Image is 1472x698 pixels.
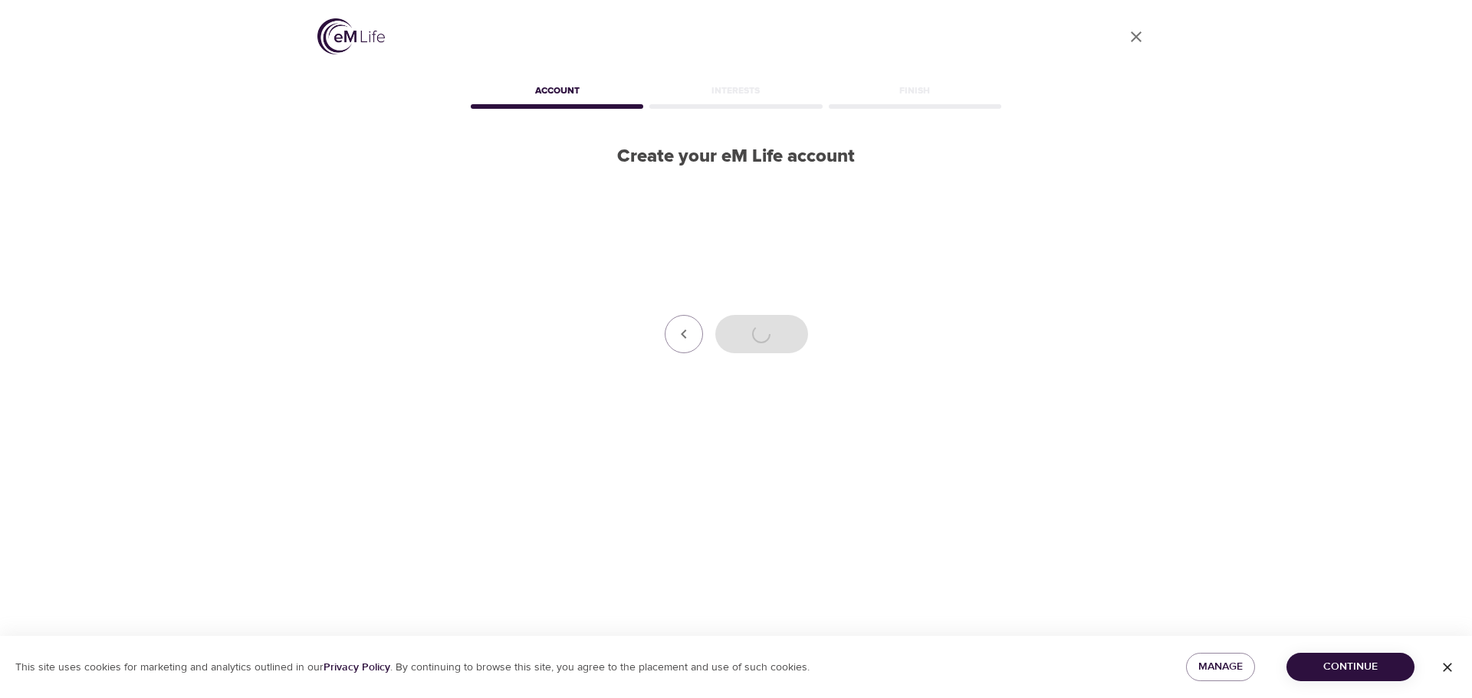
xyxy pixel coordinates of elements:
[1118,18,1155,55] a: close
[1299,657,1402,677] span: Continue
[324,660,390,674] a: Privacy Policy
[317,18,385,54] img: logo
[1186,653,1255,681] button: Manage
[468,146,1004,168] h2: Create your eM Life account
[1198,657,1243,677] span: Manage
[1286,653,1414,681] button: Continue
